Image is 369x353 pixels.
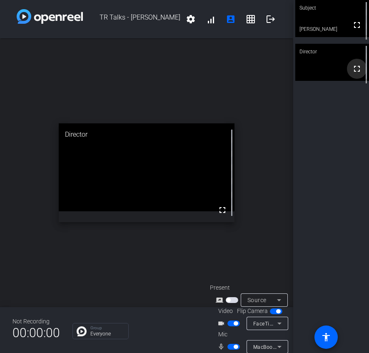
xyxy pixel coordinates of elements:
[253,320,339,327] span: FaceTime HD Camera (3A71:F4B5)
[321,332,331,342] mat-icon: accessibility
[253,343,338,350] span: MacBook Pro Microphone (Built-in)
[83,9,181,29] span: TR Talks - [PERSON_NAME]
[217,342,227,352] mat-icon: mic_none
[295,44,369,60] div: Director
[90,331,124,336] p: Everyone
[210,283,293,292] div: Present
[237,307,268,315] span: Flip Camera
[226,14,236,24] mat-icon: account_box
[77,326,87,336] img: Chat Icon
[218,307,233,315] span: Video
[352,20,362,30] mat-icon: fullscreen
[12,317,60,326] div: Not Recording
[217,205,227,215] mat-icon: fullscreen
[201,9,221,29] button: signal_cellular_alt
[90,326,124,330] p: Group
[216,295,226,305] mat-icon: screen_share_outline
[17,9,83,24] img: white-gradient.svg
[266,14,276,24] mat-icon: logout
[352,64,362,74] mat-icon: fullscreen
[186,14,196,24] mat-icon: settings
[12,323,60,343] span: 00:00:00
[59,123,234,146] div: Director
[246,14,256,24] mat-icon: grid_on
[210,330,293,339] div: Mic
[247,297,267,303] span: Source
[217,318,227,328] mat-icon: videocam_outline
